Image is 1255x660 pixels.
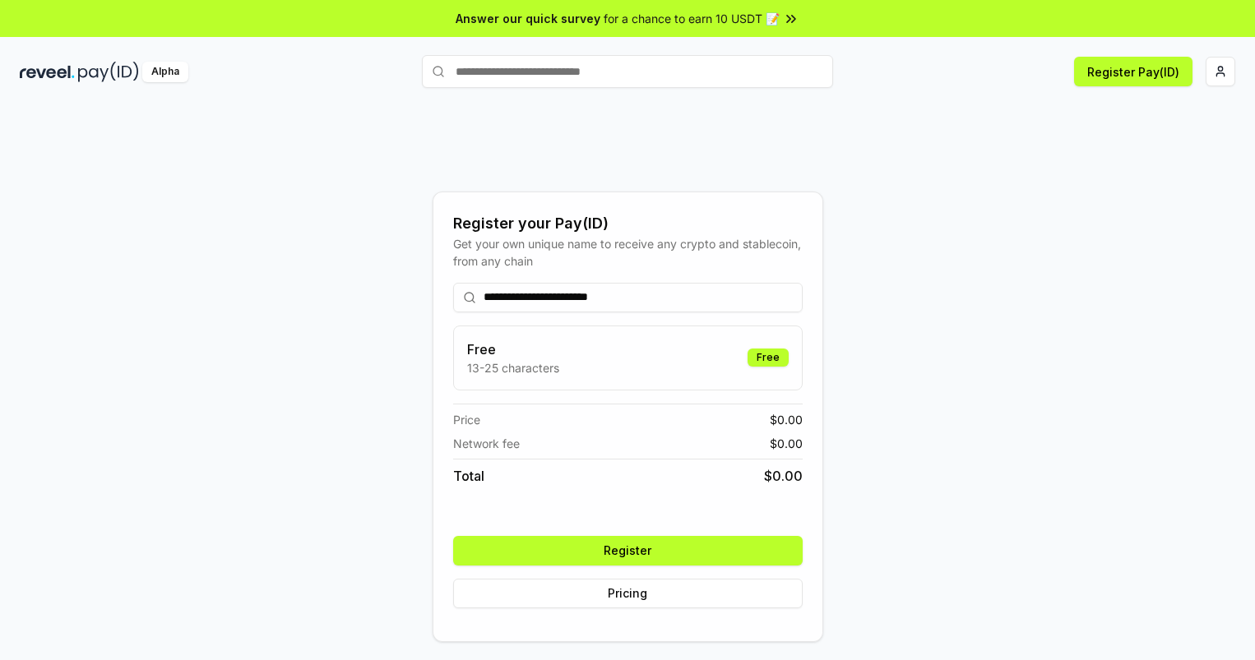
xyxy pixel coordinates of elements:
[20,62,75,82] img: reveel_dark
[770,435,803,452] span: $ 0.00
[453,536,803,565] button: Register
[467,339,559,359] h3: Free
[604,10,780,27] span: for a chance to earn 10 USDT 📝
[770,411,803,428] span: $ 0.00
[142,62,188,82] div: Alpha
[453,212,803,235] div: Register your Pay(ID)
[456,10,600,27] span: Answer our quick survey
[1074,57,1192,86] button: Register Pay(ID)
[78,62,139,82] img: pay_id
[453,235,803,270] div: Get your own unique name to receive any crypto and stablecoin, from any chain
[453,579,803,608] button: Pricing
[453,466,484,486] span: Total
[453,411,480,428] span: Price
[764,466,803,486] span: $ 0.00
[467,359,559,376] p: 13-25 characters
[748,348,789,367] div: Free
[453,435,520,452] span: Network fee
